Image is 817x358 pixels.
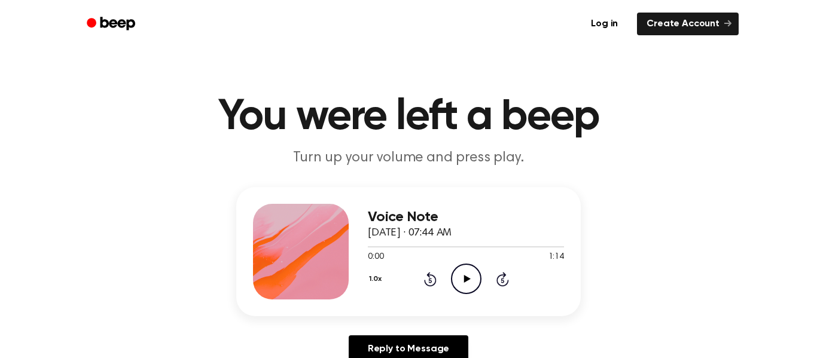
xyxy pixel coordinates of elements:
a: Beep [78,13,146,36]
span: 0:00 [368,251,383,264]
h1: You were left a beep [102,96,715,139]
a: Log in [579,10,630,38]
button: 1.0x [368,269,386,289]
p: Turn up your volume and press play. [179,148,638,168]
h3: Voice Note [368,209,564,225]
a: Create Account [637,13,739,35]
span: [DATE] · 07:44 AM [368,228,452,238]
span: 1:14 [548,251,564,264]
